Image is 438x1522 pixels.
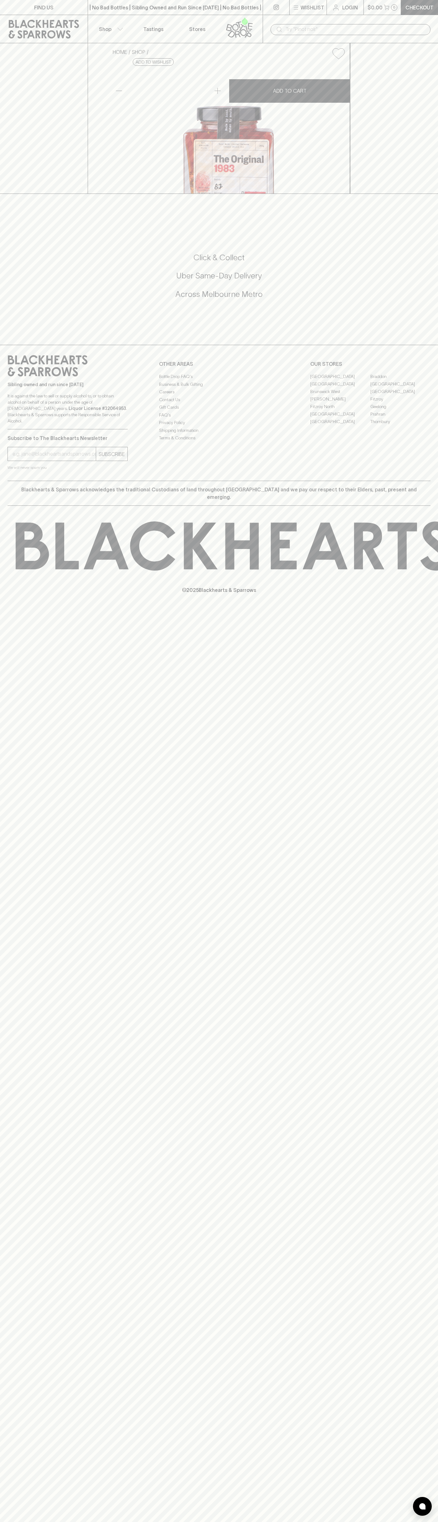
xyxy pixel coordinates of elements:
[131,15,175,43] a: Tastings
[330,46,347,62] button: Add to wishlist
[310,373,370,380] a: [GEOGRAPHIC_DATA]
[99,450,125,458] p: SUBSCRIBE
[99,25,111,33] p: Shop
[159,388,279,396] a: Careers
[405,4,434,11] p: Checkout
[8,393,128,424] p: It is against the law to sell or supply alcohol to, or to obtain alcohol on behalf of a person un...
[13,449,96,459] input: e.g. jane@blackheartsandsparrows.com.au
[310,403,370,410] a: Fitzroy North
[133,58,174,66] button: Add to wishlist
[273,87,307,95] p: ADD TO CART
[159,411,279,419] a: FAQ's
[34,4,54,11] p: FIND US
[370,388,430,395] a: [GEOGRAPHIC_DATA]
[310,410,370,418] a: [GEOGRAPHIC_DATA]
[159,427,279,434] a: Shipping Information
[370,380,430,388] a: [GEOGRAPHIC_DATA]
[159,360,279,368] p: OTHER AREAS
[370,395,430,403] a: Fitzroy
[69,406,126,411] strong: Liquor License #32064953
[393,6,395,9] p: 0
[175,15,219,43] a: Stores
[96,447,127,461] button: SUBSCRIBE
[88,15,132,43] button: Shop
[370,410,430,418] a: Prahran
[8,464,128,471] p: We will never spam you
[159,373,279,380] a: Bottle Drop FAQ's
[8,289,430,299] h5: Across Melbourne Metro
[159,380,279,388] a: Business & Bulk Gifting
[286,24,425,34] input: Try "Pinot noir"
[310,380,370,388] a: [GEOGRAPHIC_DATA]
[301,4,324,11] p: Wishlist
[108,64,350,194] img: 30924.png
[8,271,430,281] h5: Uber Same-Day Delivery
[159,396,279,403] a: Contact Us
[159,434,279,442] a: Terms & Conditions
[229,79,350,103] button: ADD TO CART
[310,360,430,368] p: OUR STORES
[370,403,430,410] a: Geelong
[370,418,430,425] a: Thornbury
[419,1503,425,1509] img: bubble-icon
[368,4,383,11] p: $0.00
[8,227,430,332] div: Call to action block
[132,49,145,55] a: SHOP
[12,486,426,501] p: Blackhearts & Sparrows acknowledges the traditional Custodians of land throughout [GEOGRAPHIC_DAT...
[143,25,163,33] p: Tastings
[310,388,370,395] a: Brunswick West
[8,434,128,442] p: Subscribe to The Blackhearts Newsletter
[159,404,279,411] a: Gift Cards
[113,49,127,55] a: HOME
[342,4,358,11] p: Login
[310,418,370,425] a: [GEOGRAPHIC_DATA]
[189,25,205,33] p: Stores
[159,419,279,427] a: Privacy Policy
[8,252,430,263] h5: Click & Collect
[370,373,430,380] a: Braddon
[310,395,370,403] a: [PERSON_NAME]
[8,381,128,388] p: Sibling owned and run since [DATE]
